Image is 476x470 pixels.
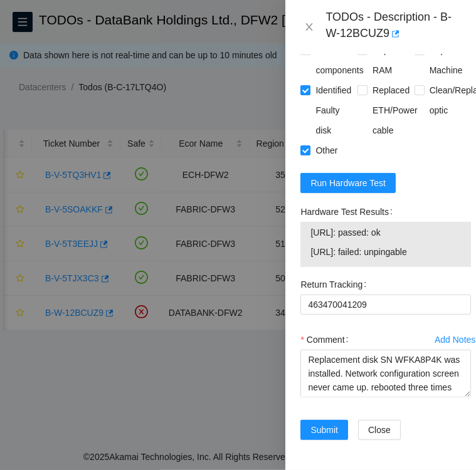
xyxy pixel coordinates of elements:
span: Submit [310,423,338,437]
span: Close [368,423,391,437]
span: Run Hardware Test [310,176,386,190]
button: Submit [300,420,348,440]
span: Replaced ETH/Power cable [368,80,423,140]
div: TODOs - Description - B-W-12BCUZ9 [325,10,461,44]
input: Return Tracking [300,295,471,315]
span: Other [310,140,342,160]
div: Add Notes [435,335,475,344]
button: Run Hardware Test [300,173,396,193]
span: Replaced RAM [368,40,415,80]
span: Identified Faulty disk [310,80,357,140]
button: Close [358,420,401,440]
button: Add Notes [434,330,476,350]
span: Replaced Machine [425,40,472,80]
span: [URL]: failed: unpingable [310,245,461,259]
button: Close [300,21,318,33]
label: Return Tracking [300,274,371,295]
span: [URL]: passed: ok [310,226,461,239]
textarea: Comment [300,350,471,397]
span: Reseated components [310,40,368,80]
label: Comment [300,330,353,350]
label: Hardware Test Results [300,202,397,222]
span: close [304,22,314,32]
